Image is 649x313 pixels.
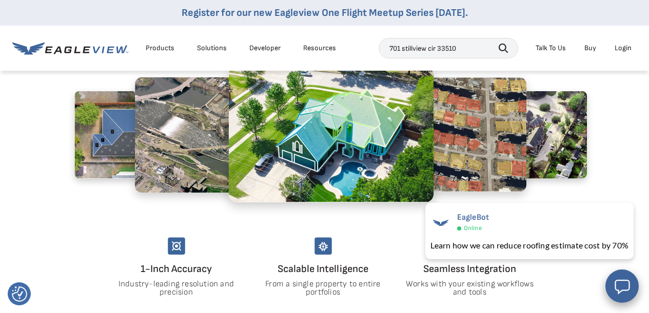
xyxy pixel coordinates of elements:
button: Open chat window [605,269,639,303]
img: scalable-intelligency.svg [314,237,332,255]
h4: Scalable Intelligence [258,261,388,277]
p: Works with your existing workflows and tools [405,280,535,297]
button: Consent Preferences [12,286,27,302]
a: Buy [584,44,596,53]
img: Revisit consent button [12,286,27,302]
img: 3.2.png [135,77,309,193]
div: Resources [303,44,336,53]
a: Register for our new Eagleview One Flight Meetup Series [DATE]. [182,7,468,19]
img: 5.2.png [352,77,526,192]
img: 2.2.png [74,91,208,179]
h4: Seamless Integration [405,261,535,277]
img: EagleBot [430,213,451,233]
img: unmatched-accuracy.svg [168,237,185,255]
div: Solutions [197,44,227,53]
span: EagleBot [457,213,489,222]
input: Search [379,38,518,58]
div: Products [146,44,174,53]
img: 4.2.png [228,67,434,202]
div: Learn how we can reduce roofing estimate cost by 70% [430,239,628,252]
span: Online [464,224,482,232]
h4: 1-Inch Accuracy [111,261,242,277]
div: Talk To Us [536,44,566,53]
p: From a single property to entire portfolios [258,280,388,297]
div: Login [615,44,632,53]
a: Developer [249,44,281,53]
p: Industry-leading resolution and precision [111,280,241,297]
